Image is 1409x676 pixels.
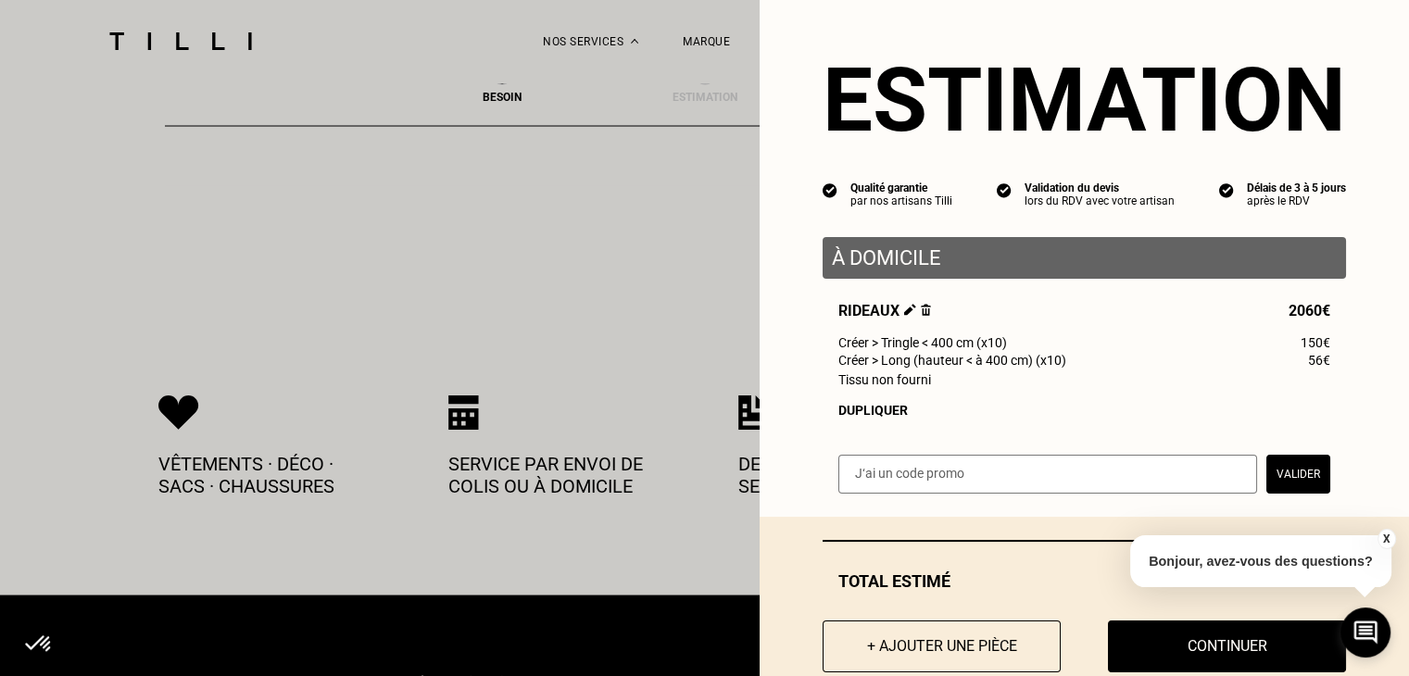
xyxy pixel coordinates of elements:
[921,304,931,316] img: Supprimer
[1301,335,1330,350] span: 150€
[1289,302,1330,319] span: 2060€
[832,246,1337,269] p: À domicile
[904,304,916,316] img: Éditer
[823,182,837,198] img: icon list info
[997,182,1012,198] img: icon list info
[823,48,1346,152] section: Estimation
[1219,182,1234,198] img: icon list info
[1130,535,1391,587] p: Bonjour, avez-vous des questions?
[1308,353,1330,368] span: 56€
[850,182,952,194] div: Qualité garantie
[1025,182,1175,194] div: Validation du devis
[1247,182,1346,194] div: Délais de 3 à 5 jours
[1377,529,1395,549] button: X
[838,403,1330,418] div: Dupliquer
[838,353,1066,368] span: Créer > Long (hauteur < à 400 cm) (x10)
[838,372,931,387] span: Tissu non fourni
[838,455,1257,494] input: J‘ai un code promo
[838,302,931,319] span: Rideaux
[1025,194,1175,207] div: lors du RDV avec votre artisan
[823,620,1061,672] button: + Ajouter une pièce
[1108,620,1346,672] button: Continuer
[1266,455,1330,494] button: Valider
[1247,194,1346,207] div: après le RDV
[823,571,1346,591] div: Total estimé
[838,335,1007,350] span: Créer > Tringle < 400 cm (x10)
[850,194,952,207] div: par nos artisans Tilli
